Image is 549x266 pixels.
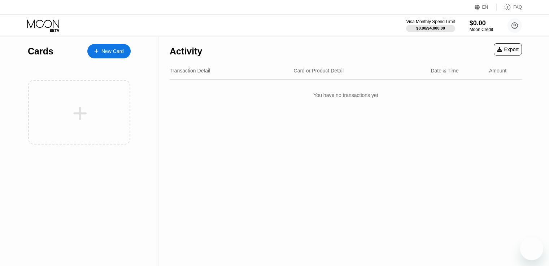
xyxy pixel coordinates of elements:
[470,19,493,27] div: $0.00
[170,85,522,105] div: You have no transactions yet
[170,46,202,57] div: Activity
[497,46,519,52] div: Export
[294,68,344,74] div: Card or Product Detail
[513,5,522,10] div: FAQ
[520,237,543,260] iframe: Nút để khởi chạy cửa sổ nhắn tin
[475,4,497,11] div: EN
[431,68,458,74] div: Date & Time
[470,19,493,32] div: $0.00Moon Credit
[101,48,124,54] div: New Card
[482,5,488,10] div: EN
[406,19,455,32] div: Visa Monthly Spend Limit$0.00/$4,000.00
[87,44,131,58] div: New Card
[494,43,522,56] div: Export
[28,46,53,57] div: Cards
[497,4,522,11] div: FAQ
[470,27,493,32] div: Moon Credit
[170,68,210,74] div: Transaction Detail
[406,19,455,24] div: Visa Monthly Spend Limit
[489,68,506,74] div: Amount
[416,26,445,30] div: $0.00 / $4,000.00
